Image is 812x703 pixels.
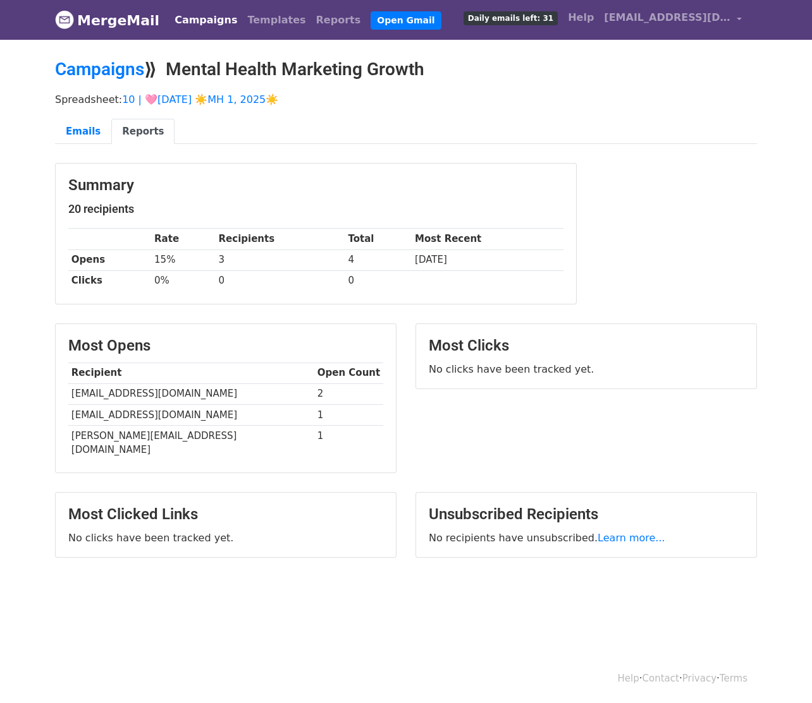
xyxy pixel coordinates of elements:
td: 3 [216,249,345,270]
a: Reports [111,119,175,145]
a: Help [618,673,639,684]
th: Total [345,229,412,249]
a: MergeMail [55,7,159,33]
span: Daily emails left: 31 [464,11,558,25]
h3: Most Clicked Links [68,505,383,524]
a: Help [563,5,599,30]
img: MergeMail logo [55,10,74,29]
td: 15% [151,249,216,270]
a: Emails [55,119,111,145]
a: Learn more... [598,532,665,544]
span: [EMAIL_ADDRESS][DOMAIN_NAME] [604,10,730,25]
th: Open Count [314,363,383,383]
h3: Summary [68,176,563,195]
p: No recipients have unsubscribed. [429,531,744,544]
p: No clicks have been tracked yet. [68,531,383,544]
td: [EMAIL_ADDRESS][DOMAIN_NAME] [68,404,314,425]
td: 0 [216,270,345,291]
a: 10 | 🩷[DATE] ☀️MH 1, 2025☀️ [122,93,278,105]
a: Contact [643,673,679,684]
td: 0 [345,270,412,291]
a: Reports [311,8,366,33]
td: 1 [314,404,383,425]
h2: ⟫ Mental Health Marketing Growth [55,59,757,80]
h5: 20 recipients [68,202,563,216]
td: 1 [314,425,383,460]
h3: Unsubscribed Recipients [429,505,744,524]
th: Opens [68,249,151,270]
a: Privacy [682,673,717,684]
a: Campaigns [169,8,242,33]
p: Spreadsheet: [55,93,757,106]
a: Daily emails left: 31 [458,5,563,30]
th: Most Recent [412,229,563,249]
td: 4 [345,249,412,270]
td: [EMAIL_ADDRESS][DOMAIN_NAME] [68,383,314,404]
td: [DATE] [412,249,563,270]
a: Terms [720,673,747,684]
iframe: Chat Widget [749,642,812,703]
h3: Most Clicks [429,337,744,355]
td: [PERSON_NAME][EMAIL_ADDRESS][DOMAIN_NAME] [68,425,314,460]
th: Clicks [68,270,151,291]
th: Rate [151,229,216,249]
a: Campaigns [55,59,144,80]
a: Open Gmail [371,11,441,30]
a: Templates [242,8,311,33]
p: No clicks have been tracked yet. [429,363,744,376]
td: 2 [314,383,383,404]
a: [EMAIL_ADDRESS][DOMAIN_NAME] [599,5,747,35]
td: 0% [151,270,216,291]
h3: Most Opens [68,337,383,355]
th: Recipients [216,229,345,249]
th: Recipient [68,363,314,383]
